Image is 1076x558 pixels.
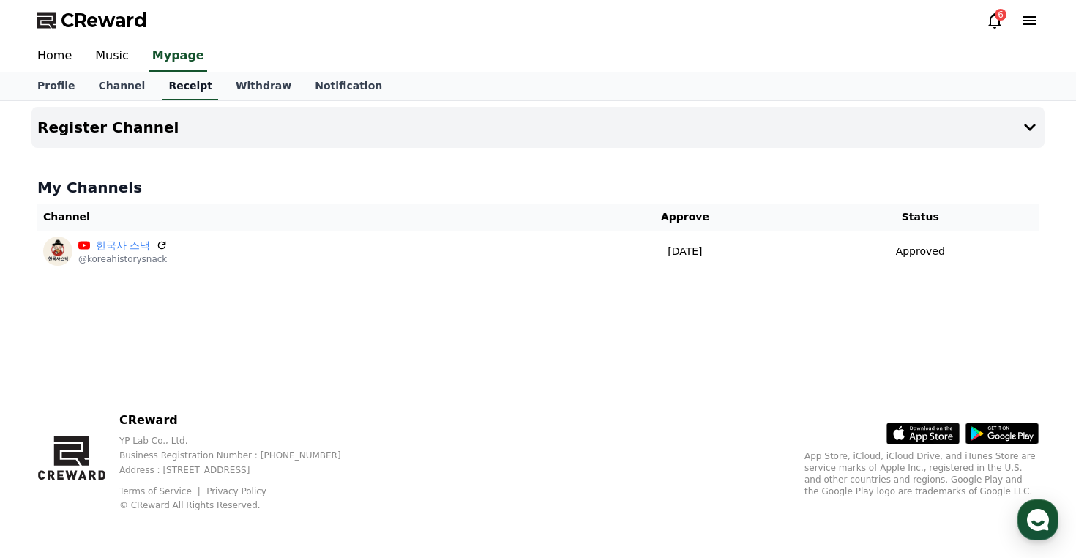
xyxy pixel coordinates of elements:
p: Approved [896,244,945,259]
a: Receipt [162,72,218,100]
a: Mypage [149,41,207,72]
span: Settings [217,458,253,470]
p: [DATE] [574,244,796,259]
span: Home [37,458,63,470]
a: CReward [37,9,147,32]
a: Privacy Policy [206,486,266,496]
a: Withdraw [224,72,303,100]
a: Music [83,41,141,72]
a: Settings [189,436,281,473]
a: 한국사 스낵 [96,238,150,253]
h4: Register Channel [37,119,179,135]
p: App Store, iCloud, iCloud Drive, and iTunes Store are service marks of Apple Inc., registered in ... [804,450,1039,497]
p: Address : [STREET_ADDRESS] [119,464,365,476]
a: Notification [303,72,394,100]
a: Channel [86,72,157,100]
th: Approve [568,204,802,231]
a: Home [26,41,83,72]
p: YP Lab Co., Ltd. [119,435,365,447]
img: 한국사 스낵 [43,237,72,266]
th: Status [802,204,1039,231]
a: 6 [986,12,1004,29]
p: © CReward All Rights Reserved. [119,499,365,511]
h4: My Channels [37,177,1039,198]
a: Home [4,436,97,473]
button: Register Channel [31,107,1045,148]
span: CReward [61,9,147,32]
p: CReward [119,412,365,429]
a: Profile [26,72,86,100]
p: @koreahistorysnack [78,253,168,265]
th: Channel [37,204,568,231]
p: Business Registration Number : [PHONE_NUMBER] [119,450,365,461]
div: 6 [995,9,1006,21]
a: Terms of Service [119,486,203,496]
a: Messages [97,436,189,473]
span: Messages [122,459,165,471]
